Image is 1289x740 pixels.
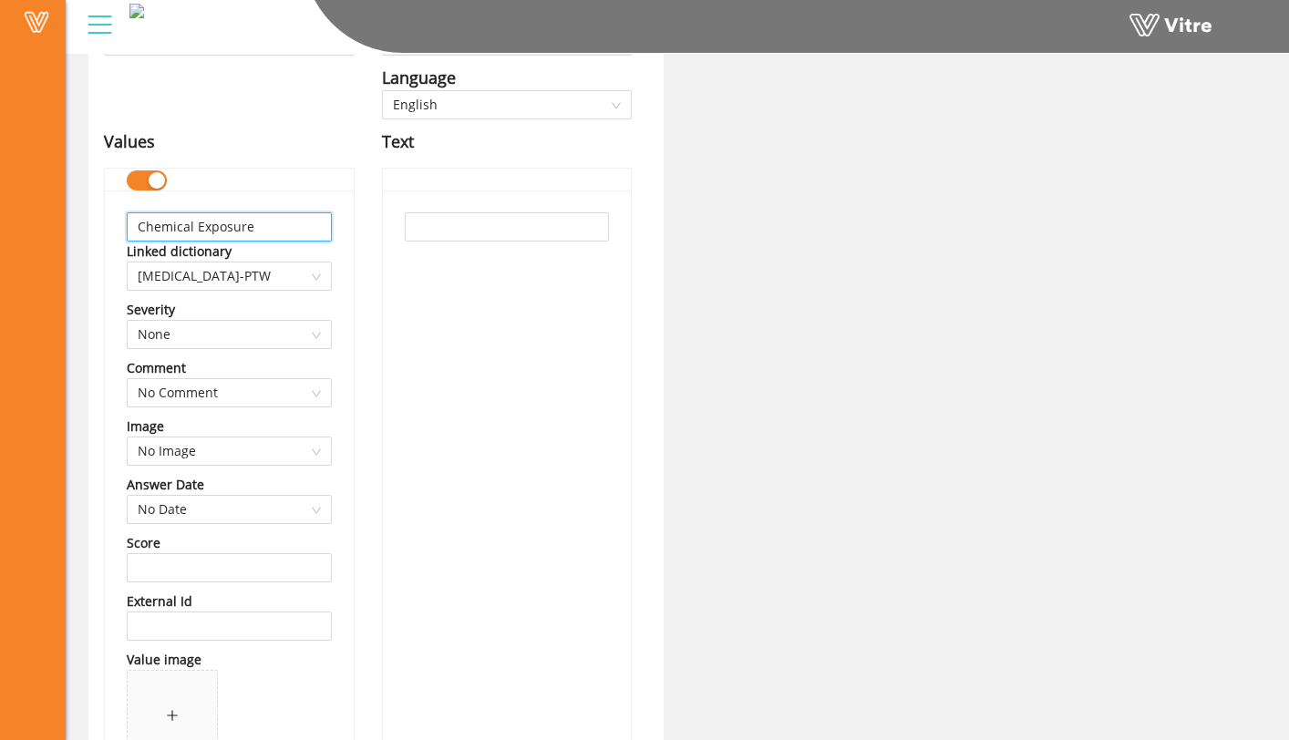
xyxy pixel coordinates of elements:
[166,709,179,722] span: plus
[127,591,192,612] div: External Id
[104,128,155,154] div: Values
[127,475,204,495] div: Answer Date
[393,91,622,118] span: English
[138,496,321,523] span: No Date
[127,533,160,553] div: Score
[127,358,186,378] div: Comment
[127,300,175,320] div: Severity
[129,4,144,18] img: 145bab0d-ac9d-4db8-abe7-48df42b8fa0a.png
[138,262,321,290] span: Chemical Burn-PTW
[382,65,456,90] div: Language
[138,437,321,465] span: No Image
[382,128,414,154] div: Text
[127,650,201,670] div: Value image
[127,416,164,437] div: Image
[127,242,232,262] div: Linked dictionary
[138,379,321,406] span: No Comment
[138,321,321,348] span: None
